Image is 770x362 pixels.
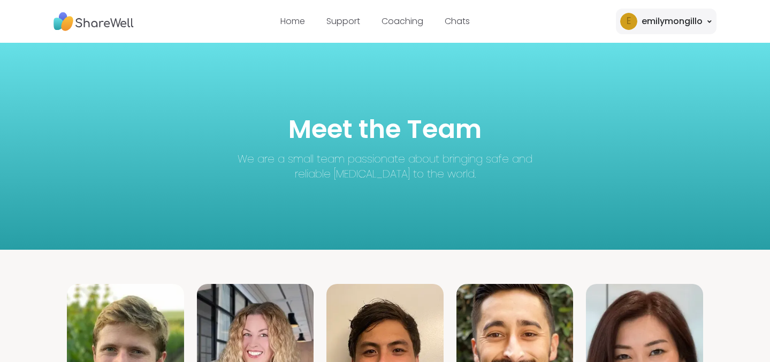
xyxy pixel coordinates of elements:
a: Chats [445,15,470,27]
a: Support [326,15,360,27]
p: We are a small team passionate about bringing safe and reliable [MEDICAL_DATA] to the world. [223,151,548,181]
span: e [627,14,631,28]
a: Home [280,15,305,27]
div: emilymongillo [642,15,703,28]
h1: Meet the Team [223,111,548,147]
a: Coaching [382,15,423,27]
img: ShareWell Nav Logo [54,7,134,36]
